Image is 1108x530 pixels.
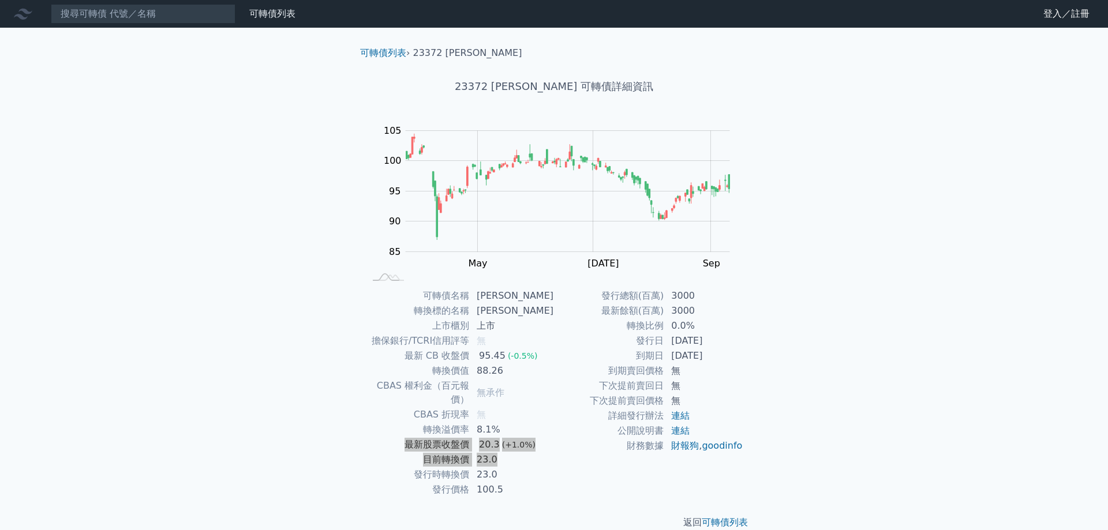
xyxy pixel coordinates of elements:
[365,288,470,303] td: 可轉債名稱
[470,452,554,467] td: 23.0
[554,363,664,378] td: 到期賣回價格
[365,378,470,407] td: CBAS 權利金（百元報價）
[365,467,470,482] td: 發行時轉換價
[554,318,664,333] td: 轉換比例
[470,288,554,303] td: [PERSON_NAME]
[365,437,470,452] td: 最新股票收盤價
[365,407,470,422] td: CBAS 折現率
[664,348,743,363] td: [DATE]
[664,378,743,393] td: 無
[477,349,508,363] div: 95.45
[702,440,742,451] a: goodinfo
[365,333,470,348] td: 擔保銀行/TCRI信用評等
[384,155,402,166] tspan: 100
[384,125,402,136] tspan: 105
[389,186,400,197] tspan: 95
[554,423,664,438] td: 公開說明書
[664,333,743,348] td: [DATE]
[702,517,748,528] a: 可轉債列表
[1050,475,1108,530] div: 聊天小工具
[360,47,406,58] a: 可轉債列表
[470,482,554,497] td: 100.5
[351,516,757,529] p: 返回
[554,393,664,408] td: 下次提前賣回價格
[477,409,486,420] span: 無
[477,335,486,346] span: 無
[664,393,743,408] td: 無
[470,467,554,482] td: 23.0
[365,482,470,497] td: 發行價格
[554,303,664,318] td: 最新餘額(百萬)
[671,425,690,436] a: 連結
[502,440,536,449] span: (+1.0%)
[406,134,729,240] g: Series
[470,303,554,318] td: [PERSON_NAME]
[703,258,720,269] tspan: Sep
[470,363,554,378] td: 88.26
[365,348,470,363] td: 最新 CB 收盤價
[360,46,410,60] li: ›
[477,438,502,452] div: 20.3
[554,333,664,348] td: 發行日
[664,438,743,453] td: ,
[470,422,554,437] td: 8.1%
[365,303,470,318] td: 轉換標的名稱
[1034,5,1099,23] a: 登入／註冊
[554,438,664,453] td: 財務數據
[664,288,743,303] td: 3000
[389,216,400,227] tspan: 90
[365,422,470,437] td: 轉換溢價率
[378,125,747,269] g: Chart
[671,440,699,451] a: 財報狗
[365,452,470,467] td: 目前轉換價
[671,410,690,421] a: 連結
[664,318,743,333] td: 0.0%
[1050,475,1108,530] iframe: Chat Widget
[470,318,554,333] td: 上市
[554,288,664,303] td: 發行總額(百萬)
[664,363,743,378] td: 無
[389,246,400,257] tspan: 85
[664,303,743,318] td: 3000
[468,258,487,269] tspan: May
[365,363,470,378] td: 轉換價值
[477,387,504,398] span: 無承作
[508,351,538,360] span: (-0.5%)
[351,78,757,95] h1: 23372 [PERSON_NAME] 可轉債詳細資訊
[51,4,235,24] input: 搜尋可轉債 代號／名稱
[365,318,470,333] td: 上市櫃別
[554,408,664,423] td: 詳細發行辦法
[554,378,664,393] td: 下次提前賣回日
[587,258,619,269] tspan: [DATE]
[554,348,664,363] td: 到期日
[413,46,522,60] li: 23372 [PERSON_NAME]
[249,8,295,19] a: 可轉債列表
